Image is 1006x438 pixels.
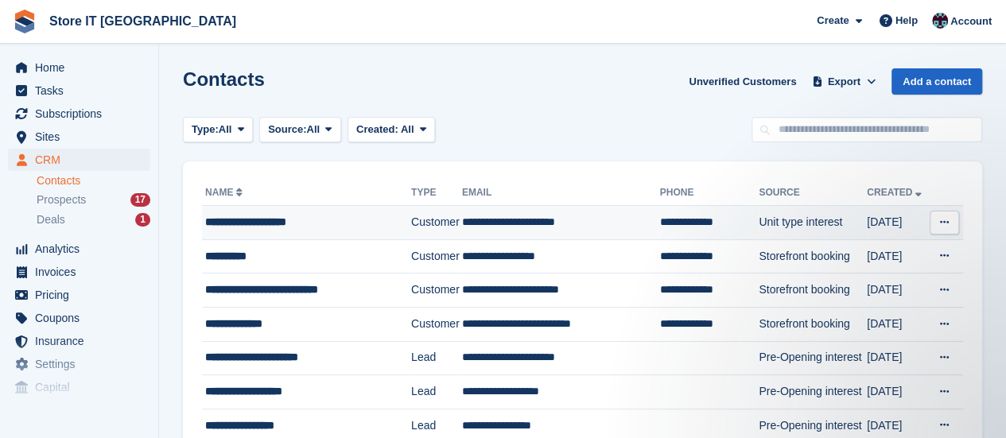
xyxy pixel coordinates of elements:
[35,79,130,102] span: Tasks
[411,180,462,206] th: Type
[950,14,992,29] span: Account
[759,273,867,308] td: Storefront booking
[8,103,150,125] a: menu
[37,192,150,208] a: Prospects 17
[401,123,414,135] span: All
[43,8,243,34] a: Store IT [GEOGRAPHIC_DATA]
[35,376,130,398] span: Capital
[867,187,925,198] a: Created
[192,122,219,138] span: Type:
[411,375,462,409] td: Lead
[8,353,150,375] a: menu
[759,307,867,341] td: Storefront booking
[348,117,435,143] button: Created: All
[307,122,320,138] span: All
[35,307,130,329] span: Coupons
[867,239,928,273] td: [DATE]
[8,307,150,329] a: menu
[35,103,130,125] span: Subscriptions
[35,126,130,148] span: Sites
[932,13,948,29] img: James Campbell Adamson
[183,68,265,90] h1: Contacts
[411,307,462,341] td: Customer
[37,211,150,228] a: Deals 1
[35,330,130,352] span: Insurance
[35,284,130,306] span: Pricing
[759,239,867,273] td: Storefront booking
[411,239,462,273] td: Customer
[867,273,928,308] td: [DATE]
[759,341,867,375] td: Pre-Opening interest
[35,56,130,79] span: Home
[828,74,860,90] span: Export
[37,173,150,188] a: Contacts
[411,206,462,240] td: Customer
[135,213,150,227] div: 1
[867,307,928,341] td: [DATE]
[8,376,150,398] a: menu
[8,238,150,260] a: menu
[895,13,918,29] span: Help
[659,180,759,206] th: Phone
[183,117,253,143] button: Type: All
[35,238,130,260] span: Analytics
[867,206,928,240] td: [DATE]
[817,13,849,29] span: Create
[35,353,130,375] span: Settings
[682,68,802,95] a: Unverified Customers
[13,10,37,33] img: stora-icon-8386f47178a22dfd0bd8f6a31ec36ba5ce8667c1dd55bd0f319d3a0aa187defe.svg
[8,261,150,283] a: menu
[259,117,341,143] button: Source: All
[130,193,150,207] div: 17
[759,206,867,240] td: Unit type interest
[35,149,130,171] span: CRM
[8,56,150,79] a: menu
[219,122,232,138] span: All
[759,375,867,409] td: Pre-Opening interest
[37,212,65,227] span: Deals
[891,68,982,95] a: Add a contact
[411,341,462,375] td: Lead
[867,375,928,409] td: [DATE]
[356,123,398,135] span: Created:
[462,180,660,206] th: Email
[8,330,150,352] a: menu
[8,149,150,171] a: menu
[411,273,462,308] td: Customer
[35,261,130,283] span: Invoices
[867,341,928,375] td: [DATE]
[809,68,879,95] button: Export
[759,180,867,206] th: Source
[205,187,246,198] a: Name
[37,192,86,207] span: Prospects
[268,122,306,138] span: Source:
[8,126,150,148] a: menu
[8,284,150,306] a: menu
[8,79,150,102] a: menu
